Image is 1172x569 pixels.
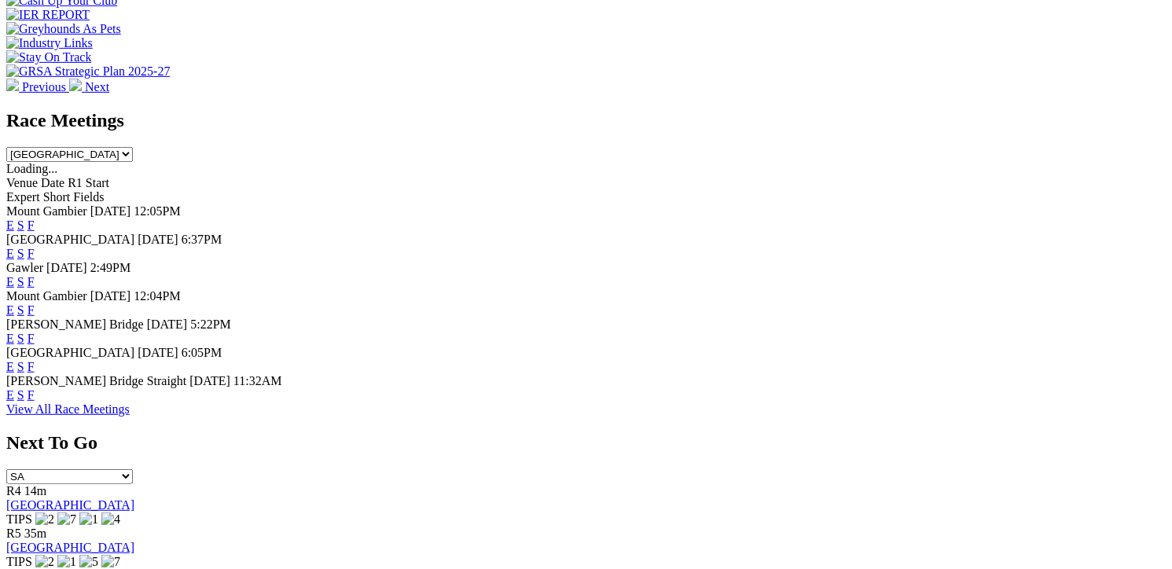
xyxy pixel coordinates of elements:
[6,176,38,189] span: Venue
[6,527,21,540] span: R5
[17,275,24,288] a: S
[17,360,24,373] a: S
[73,190,104,204] span: Fields
[138,233,178,246] span: [DATE]
[17,303,24,317] a: S
[6,247,14,260] a: E
[17,218,24,232] a: S
[28,388,35,402] a: F
[69,79,82,91] img: chevron-right-pager-white.svg
[24,484,46,497] span: 14m
[6,289,87,303] span: Mount Gambier
[6,64,170,79] img: GRSA Strategic Plan 2025-27
[57,555,76,569] img: 1
[41,176,64,189] span: Date
[28,218,35,232] a: F
[85,80,109,94] span: Next
[57,512,76,527] img: 7
[6,402,130,416] a: View All Race Meetings
[28,360,35,373] a: F
[6,360,14,373] a: E
[182,233,222,246] span: 6:37PM
[6,190,40,204] span: Expert
[68,176,109,189] span: R1 Start
[28,275,35,288] a: F
[101,512,120,527] img: 4
[6,303,14,317] a: E
[22,80,66,94] span: Previous
[17,332,24,345] a: S
[6,204,87,218] span: Mount Gambier
[6,346,134,359] span: [GEOGRAPHIC_DATA]
[190,318,231,331] span: 5:22PM
[35,512,54,527] img: 2
[79,555,98,569] img: 5
[6,555,32,568] span: TIPS
[138,346,178,359] span: [DATE]
[28,332,35,345] a: F
[101,555,120,569] img: 7
[28,303,35,317] a: F
[189,374,230,387] span: [DATE]
[233,374,282,387] span: 11:32AM
[6,261,43,274] span: Gawler
[90,204,131,218] span: [DATE]
[6,498,134,512] a: [GEOGRAPHIC_DATA]
[147,318,188,331] span: [DATE]
[6,8,90,22] img: IER REPORT
[6,110,1166,131] h2: Race Meetings
[79,512,98,527] img: 1
[90,261,131,274] span: 2:49PM
[6,233,134,246] span: [GEOGRAPHIC_DATA]
[182,346,222,359] span: 6:05PM
[134,289,181,303] span: 12:04PM
[28,247,35,260] a: F
[90,289,131,303] span: [DATE]
[6,432,1166,453] h2: Next To Go
[69,80,109,94] a: Next
[6,36,93,50] img: Industry Links
[6,332,14,345] a: E
[46,261,87,274] span: [DATE]
[6,80,69,94] a: Previous
[6,162,57,175] span: Loading...
[134,204,181,218] span: 12:05PM
[6,79,19,91] img: chevron-left-pager-white.svg
[17,388,24,402] a: S
[17,247,24,260] a: S
[6,374,186,387] span: [PERSON_NAME] Bridge Straight
[24,527,46,540] span: 35m
[35,555,54,569] img: 2
[6,318,144,331] span: [PERSON_NAME] Bridge
[6,22,121,36] img: Greyhounds As Pets
[6,218,14,232] a: E
[43,190,71,204] span: Short
[6,484,21,497] span: R4
[6,512,32,526] span: TIPS
[6,541,134,554] a: [GEOGRAPHIC_DATA]
[6,50,91,64] img: Stay On Track
[6,275,14,288] a: E
[6,388,14,402] a: E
